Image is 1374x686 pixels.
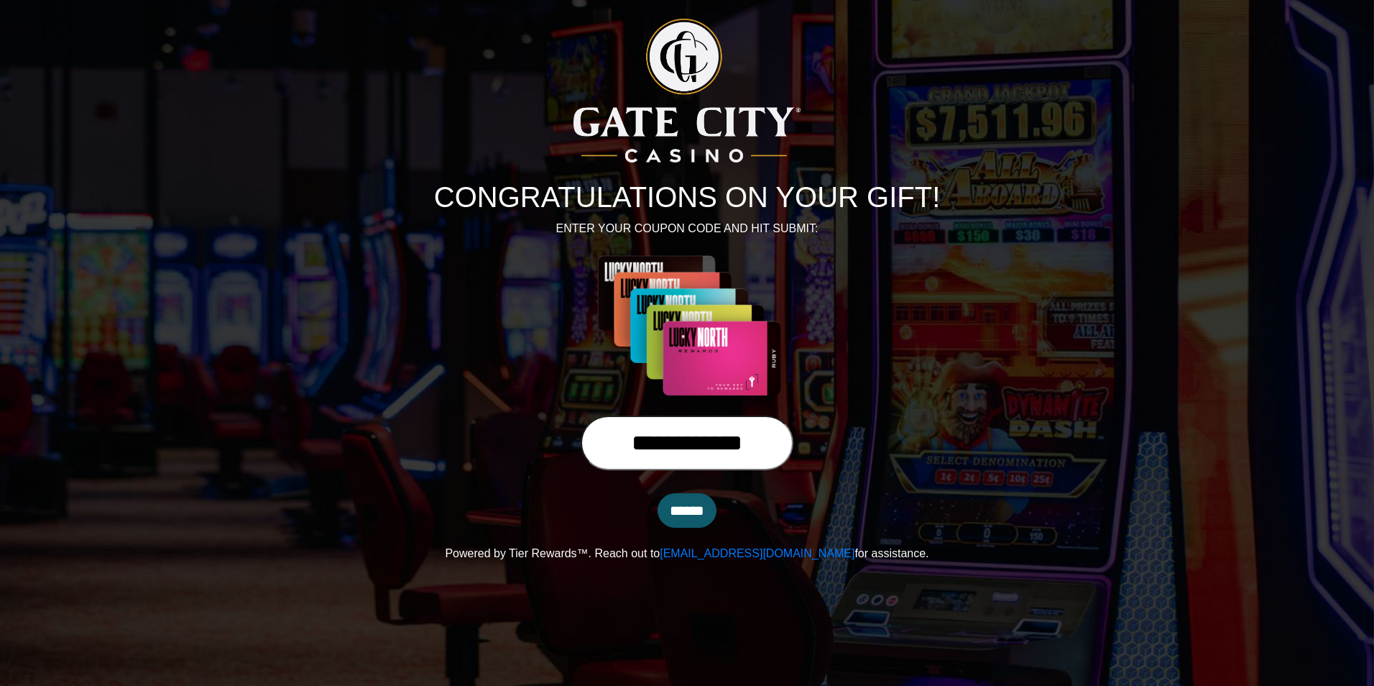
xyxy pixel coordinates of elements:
a: [EMAIL_ADDRESS][DOMAIN_NAME] [660,547,854,559]
img: Center Image [559,255,815,398]
img: Logo [573,19,801,163]
h1: CONGRATULATIONS ON YOUR GIFT! [288,180,1086,214]
p: ENTER YOUR COUPON CODE AND HIT SUBMIT: [288,220,1086,237]
span: Powered by Tier Rewards™. Reach out to for assistance. [445,547,928,559]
